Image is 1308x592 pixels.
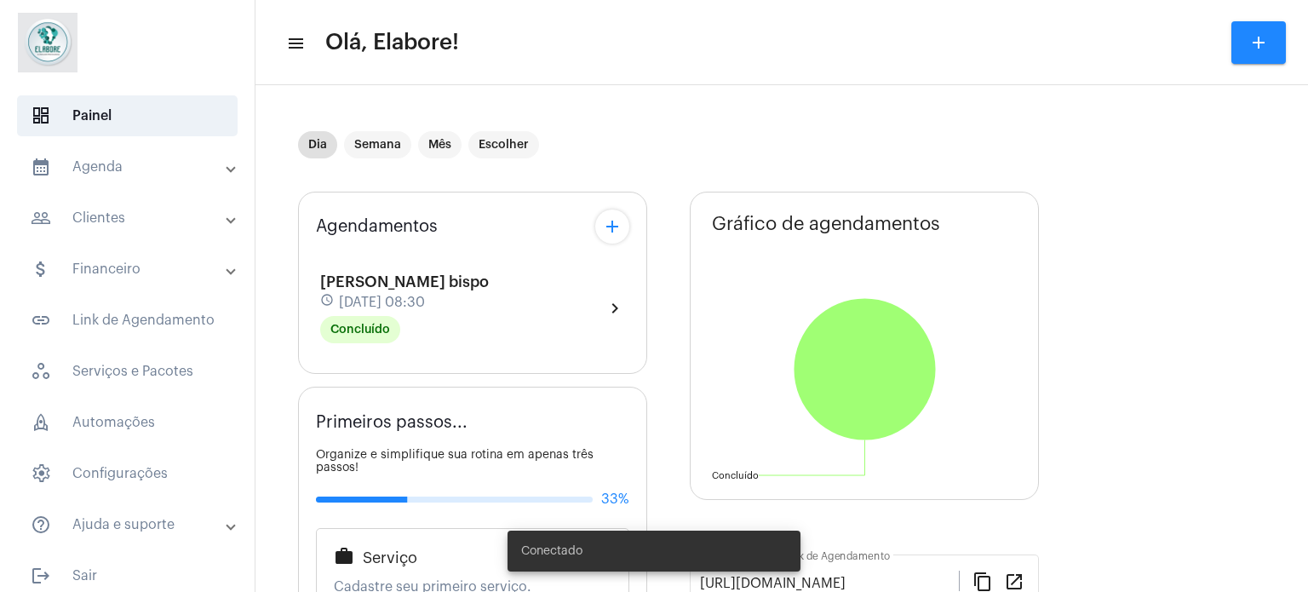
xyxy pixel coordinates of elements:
span: Serviço [363,549,417,566]
mat-panel-title: Clientes [31,208,227,228]
mat-expansion-panel-header: sidenav iconFinanceiro [10,249,255,290]
text: Concluído [712,471,759,480]
mat-chip: Mês [418,131,462,158]
mat-expansion-panel-header: sidenav iconAjuda e suporte [10,504,255,545]
mat-icon: content_copy [972,571,993,591]
mat-panel-title: Ajuda e suporte [31,514,227,535]
span: Configurações [17,453,238,494]
mat-icon: add [1248,32,1269,53]
span: sidenav icon [31,412,51,433]
span: sidenav icon [31,463,51,484]
mat-panel-title: Financeiro [31,259,227,279]
span: Primeiros passos... [316,413,468,432]
mat-icon: work [334,546,354,566]
span: Conectado [521,543,582,560]
span: Olá, Elabore! [325,29,459,56]
span: 33% [601,491,629,507]
mat-icon: sidenav icon [31,566,51,586]
mat-icon: sidenav icon [31,208,51,228]
mat-icon: sidenav icon [31,514,51,535]
mat-chip: Semana [344,131,411,158]
span: Organize e simplifique sua rotina em apenas três passos! [316,449,594,474]
mat-icon: schedule [320,293,336,312]
span: [DATE] 08:30 [339,295,425,310]
mat-chip: Dia [298,131,337,158]
mat-icon: sidenav icon [286,33,303,54]
mat-icon: chevron_right [605,298,625,319]
input: Link [700,576,959,591]
mat-icon: add [602,216,622,237]
span: sidenav icon [31,361,51,382]
mat-icon: open_in_new [1004,571,1024,591]
mat-icon: sidenav icon [31,310,51,330]
span: Gráfico de agendamentos [712,214,940,234]
mat-icon: sidenav icon [31,157,51,177]
span: Painel [17,95,238,136]
span: Automações [17,402,238,443]
span: Agendamentos [316,217,438,236]
span: [PERSON_NAME] bispo [320,274,489,290]
span: Serviços e Pacotes [17,351,238,392]
mat-expansion-panel-header: sidenav iconAgenda [10,147,255,187]
span: Link de Agendamento [17,300,238,341]
span: sidenav icon [31,106,51,126]
mat-panel-title: Agenda [31,157,227,177]
mat-chip: Concluído [320,316,400,343]
mat-expansion-panel-header: sidenav iconClientes [10,198,255,239]
mat-icon: sidenav icon [31,259,51,279]
img: 4c6856f8-84c7-1050-da6c-cc5081a5dbaf.jpg [14,9,82,77]
mat-chip: Escolher [468,131,539,158]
